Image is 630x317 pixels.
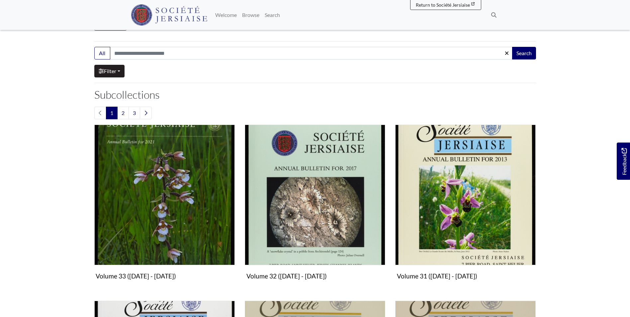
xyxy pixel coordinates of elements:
[110,47,513,59] input: Search this collection...
[395,125,536,283] a: Volume 31 (2013 - 2016) Volume 31 ([DATE] - [DATE])
[213,8,239,22] a: Welcome
[94,47,110,59] button: All
[245,125,385,283] a: Volume 32 (2017 - 2020) Volume 32 ([DATE] - [DATE])
[262,8,283,22] a: Search
[94,88,536,101] h2: Subcollections
[131,3,208,27] a: Société Jersiaise logo
[395,125,536,265] img: Volume 31 (2013 - 2016)
[106,107,118,119] span: Goto page 1
[94,65,125,77] a: Filter
[140,107,152,119] a: Next page
[239,8,262,22] a: Browse
[620,148,628,175] span: Feedback
[94,125,235,265] img: Volume 33 (2021 - 2024)
[94,107,536,119] nav: pagination
[416,2,470,8] span: Return to Société Jersiaise
[131,4,208,26] img: Société Jersiaise
[240,125,390,293] div: Subcollection
[512,47,536,59] button: Search
[94,107,106,119] li: Previous page
[245,125,385,265] img: Volume 32 (2017 - 2020)
[89,125,240,293] div: Subcollection
[617,143,630,180] a: Would you like to provide feedback?
[390,125,541,293] div: Subcollection
[94,125,235,283] a: Volume 33 (2021 - 2024) Volume 33 ([DATE] - [DATE])
[129,107,140,119] a: Goto page 3
[117,107,129,119] a: Goto page 2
